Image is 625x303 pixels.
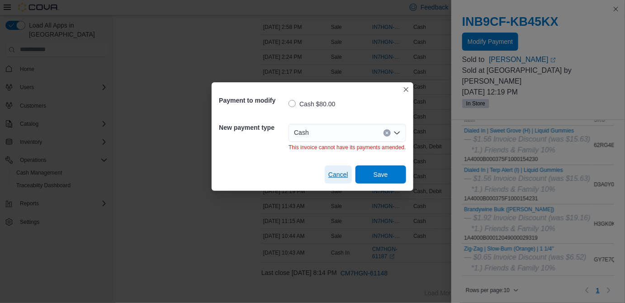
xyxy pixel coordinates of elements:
[325,166,352,184] button: Cancel
[312,128,313,138] input: Accessible screen reader label
[328,170,348,179] span: Cancel
[219,91,287,109] h5: Payment to modify
[219,118,287,137] h5: New payment type
[289,99,335,109] label: Cash $80.00
[294,127,309,138] span: Cash
[355,166,406,184] button: Save
[401,84,412,95] button: Closes this modal window
[393,129,401,137] button: Open list of options
[374,170,388,179] span: Save
[289,142,406,151] div: This invoice cannot have its payments amended.
[384,129,391,137] button: Clear input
